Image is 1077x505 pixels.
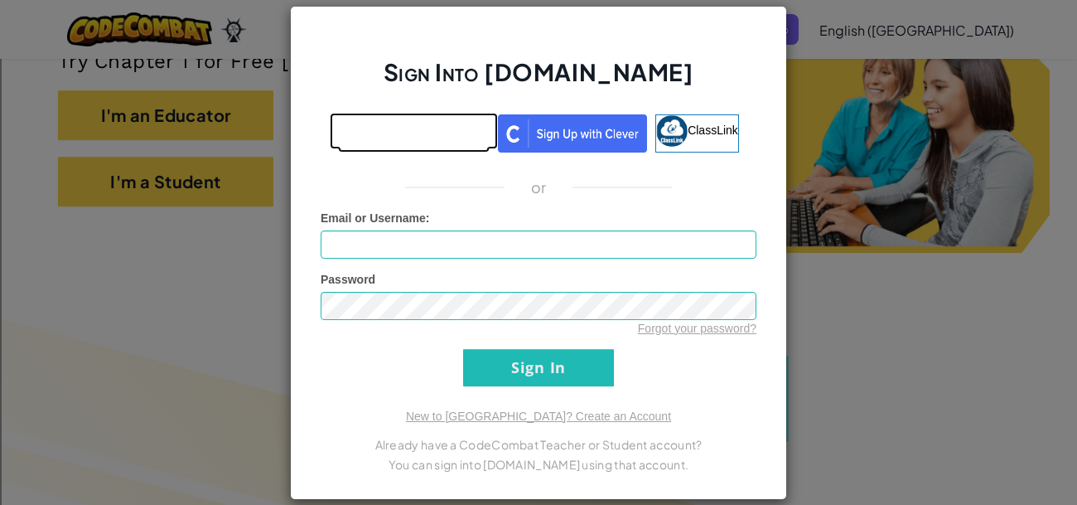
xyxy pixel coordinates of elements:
div: Rename [7,96,1070,111]
div: Move To ... [7,36,1070,51]
a: New to [GEOGRAPHIC_DATA]? Create an Account [406,410,671,423]
p: or [531,177,547,197]
span: ClassLink [688,123,738,136]
p: You can sign into [DOMAIN_NAME] using that account. [321,454,756,474]
span: Password [321,273,375,286]
iframe: Sign in with Google Button [330,113,498,149]
img: classlink-logo-small.png [656,115,688,147]
div: Sort New > Old [7,22,1070,36]
a: Forgot your password? [638,322,756,335]
h2: Sign Into [DOMAIN_NAME] [321,56,756,104]
img: clever_sso_button@2x.png [498,114,647,153]
div: Move To ... [7,111,1070,126]
div: Sort A > Z [7,7,1070,22]
label: : [321,210,430,226]
div: Delete [7,51,1070,66]
span: Email or Username [321,211,426,225]
input: Sign In [463,349,614,386]
p: Already have a CodeCombat Teacher or Student account? [321,435,756,454]
div: Options [7,66,1070,81]
div: Sign out [7,81,1070,96]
